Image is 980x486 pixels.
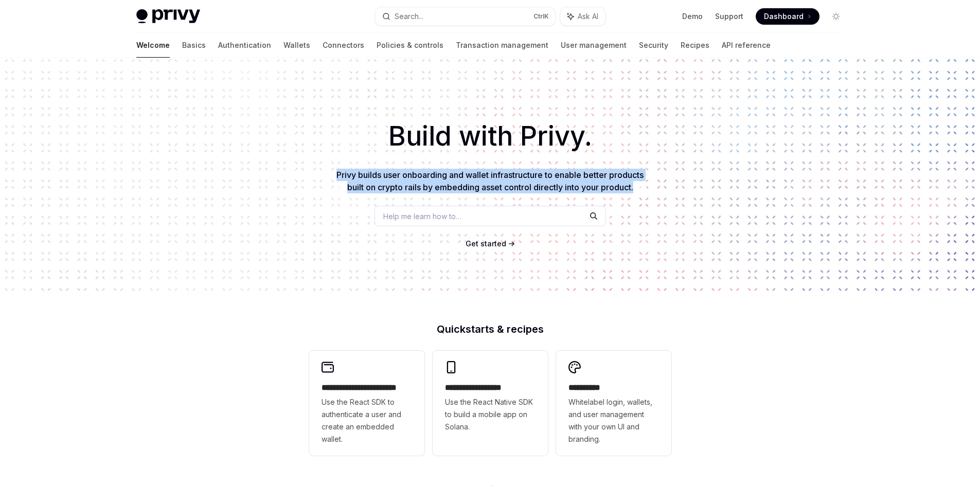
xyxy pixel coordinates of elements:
a: Demo [682,11,703,22]
h1: Build with Privy. [16,116,964,156]
div: Search... [395,10,423,23]
h2: Quickstarts & recipes [309,324,671,334]
button: Search...CtrlK [375,7,555,26]
button: Ask AI [560,7,605,26]
span: Dashboard [764,11,804,22]
span: Use the React Native SDK to build a mobile app on Solana. [445,396,536,433]
a: Authentication [218,33,271,58]
a: Welcome [136,33,170,58]
a: Basics [182,33,206,58]
a: Dashboard [756,8,819,25]
span: Use the React SDK to authenticate a user and create an embedded wallet. [322,396,412,445]
button: Toggle dark mode [828,8,844,25]
span: Privy builds user onboarding and wallet infrastructure to enable better products built on crypto ... [336,170,644,192]
a: Transaction management [456,33,548,58]
span: Get started [466,239,506,248]
a: **** *****Whitelabel login, wallets, and user management with your own UI and branding. [556,351,671,456]
span: Ask AI [578,11,598,22]
span: Ctrl K [533,12,549,21]
a: Get started [466,239,506,249]
span: Whitelabel login, wallets, and user management with your own UI and branding. [568,396,659,445]
span: Help me learn how to… [383,211,461,222]
img: light logo [136,9,200,24]
a: Recipes [681,33,709,58]
a: Support [715,11,743,22]
a: **** **** **** ***Use the React Native SDK to build a mobile app on Solana. [433,351,548,456]
a: User management [561,33,627,58]
a: Connectors [323,33,364,58]
a: Wallets [283,33,310,58]
a: API reference [722,33,771,58]
a: Policies & controls [377,33,443,58]
a: Security [639,33,668,58]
